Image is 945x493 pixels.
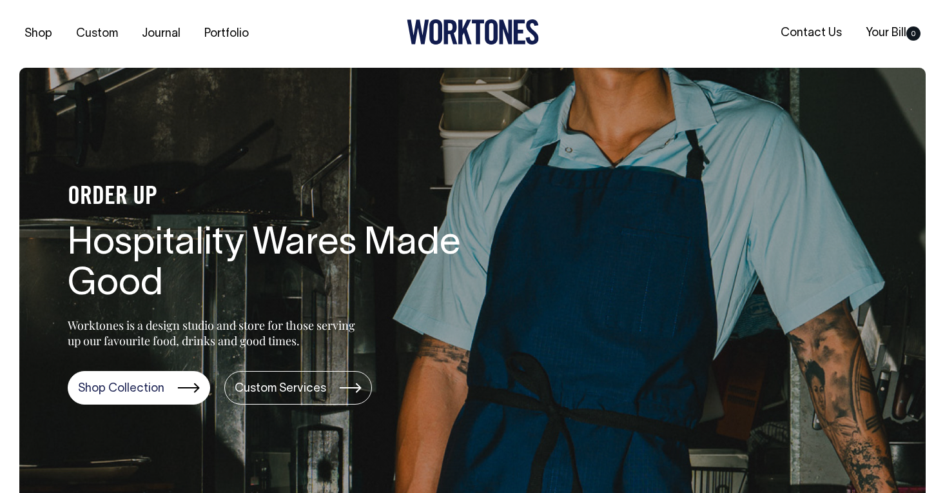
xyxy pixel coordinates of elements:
a: Contact Us [775,23,847,44]
a: Shop Collection [68,371,210,405]
a: Custom [71,23,123,45]
a: Custom Services [224,371,372,405]
a: Journal [137,23,186,45]
span: 0 [906,26,921,41]
a: Portfolio [199,23,254,45]
h1: Hospitality Wares Made Good [68,224,480,307]
p: Worktones is a design studio and store for those serving up our favourite food, drinks and good t... [68,317,361,348]
h4: ORDER UP [68,184,480,211]
a: Shop [19,23,57,45]
a: Your Bill0 [861,23,926,44]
